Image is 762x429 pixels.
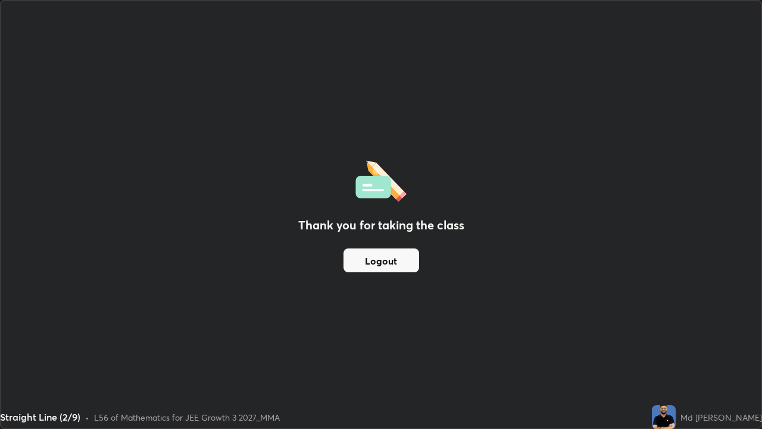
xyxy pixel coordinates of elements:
[680,411,762,424] div: Md [PERSON_NAME]
[85,411,89,424] div: •
[343,248,419,272] button: Logout
[652,405,676,429] img: 2958a625379348b7bd8472edfd5724da.jpg
[355,157,407,202] img: offlineFeedback.1438e8b3.svg
[94,411,280,424] div: L56 of Mathematics for JEE Growth 3 2027_MMA
[298,216,464,234] h2: Thank you for taking the class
